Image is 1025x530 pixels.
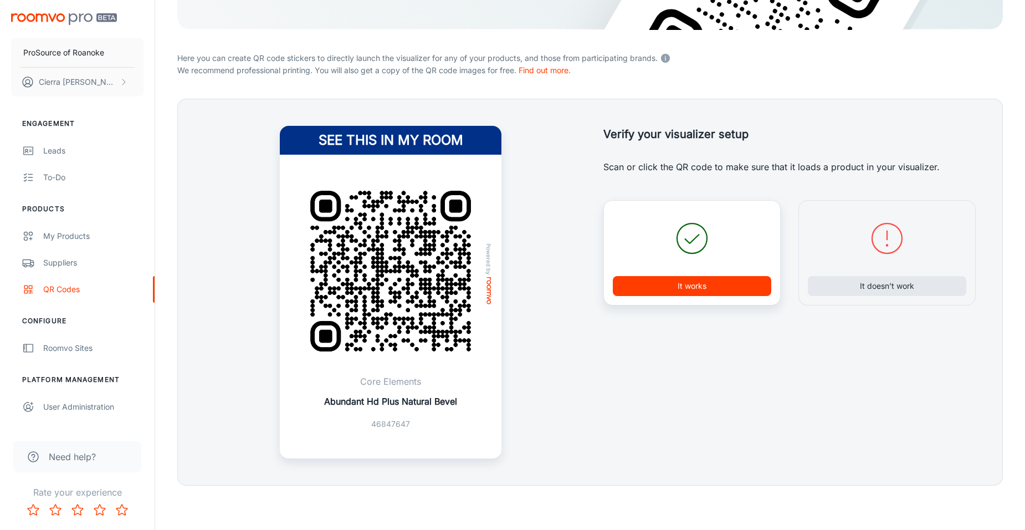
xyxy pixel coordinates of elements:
div: Leads [43,145,143,157]
div: Roomvo Sites [43,342,143,354]
p: 46847647 [324,418,457,430]
button: Rate 2 star [44,499,66,521]
p: Here you can create QR code stickers to directly launch the visualizer for any of your products, ... [177,50,1003,64]
div: QR Codes [43,283,143,295]
button: ProSource of Roanoke [11,38,143,67]
div: My Products [43,230,143,242]
button: Rate 4 star [89,499,111,521]
a: See this in my roomQR Code ExamplePowered byroomvoCore ElementsAbundant Hd Plus Natural Bevel4684... [280,126,501,458]
h4: See this in my room [280,126,501,155]
button: It doesn’t work [808,276,966,296]
p: ProSource of Roanoke [23,47,104,59]
div: To-do [43,171,143,184]
p: We recommend professional printing. You will also get a copy of the QR code images for free. [177,64,1003,77]
p: Abundant Hd Plus Natural Bevel [324,395,457,408]
button: Cierra [PERSON_NAME] [11,68,143,96]
button: Rate 5 star [111,499,133,521]
button: It works [613,276,771,296]
button: Rate 1 star [22,499,44,521]
p: Cierra [PERSON_NAME] [39,76,117,88]
img: roomvo [487,277,491,304]
span: Powered by [484,243,495,275]
div: User Administration [43,401,143,413]
span: Need help? [49,450,96,463]
p: Scan or click the QR code to make sure that it loads a product in your visualizer. [603,160,976,174]
div: Suppliers [43,257,143,269]
button: Rate 3 star [66,499,89,521]
img: QR Code Example [293,174,488,369]
img: Roomvo PRO Beta [11,13,117,25]
p: Core Elements [324,375,457,388]
h5: Verify your visualizer setup [603,126,976,142]
p: Rate your experience [9,486,146,499]
a: Find out more. [519,65,571,75]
